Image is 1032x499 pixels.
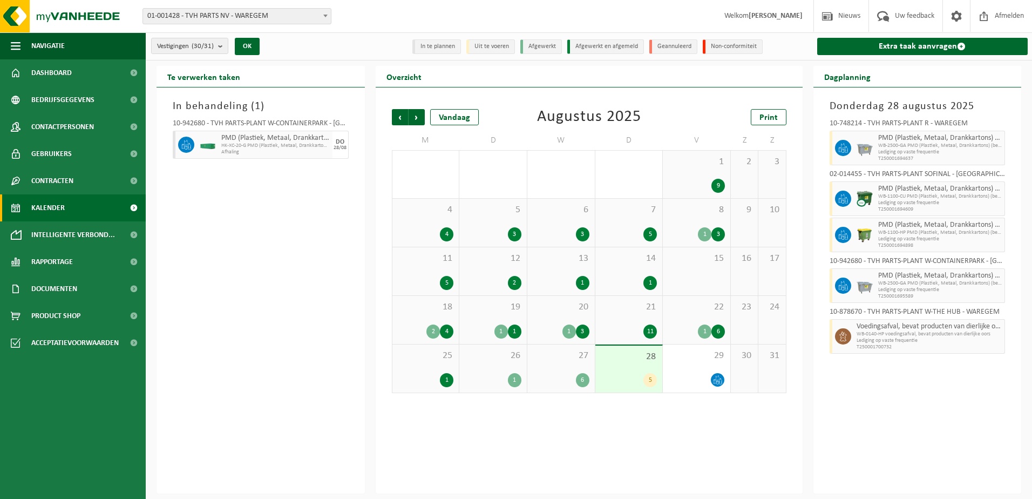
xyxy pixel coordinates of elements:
span: 22 [668,301,725,313]
div: 5 [643,227,657,241]
span: 6 [533,204,589,216]
span: T250001695589 [878,293,1002,300]
span: Lediging op vaste frequentie [878,236,1002,242]
div: Augustus 2025 [537,109,641,125]
div: 10-748214 - TVH PARTS-PLANT R - WAREGEM [830,120,1006,131]
strong: [PERSON_NAME] [749,12,803,20]
span: Lediging op vaste frequentie [857,338,1002,344]
span: Intelligente verbond... [31,221,115,248]
span: 8 [668,204,725,216]
span: Kalender [31,194,65,221]
div: 1 [643,276,657,290]
li: Non-conformiteit [703,39,763,54]
span: 15 [668,253,725,265]
td: Z [758,131,786,150]
span: PMD (Plastiek, Metaal, Drankkartons) (bedrijven) [878,185,1002,193]
span: PMD (Plastiek, Metaal, Drankkartons) (bedrijven) [878,272,1002,280]
span: PMD (Plastiek, Metaal, Drankkartons) (bedrijven) [221,134,330,143]
span: Acceptatievoorwaarden [31,329,119,356]
span: Lediging op vaste frequentie [878,287,1002,293]
span: Gebruikers [31,140,72,167]
span: Documenten [31,275,77,302]
span: Lediging op vaste frequentie [878,149,1002,156]
div: 28/08 [334,145,347,151]
li: Afgewerkt en afgemeld [567,39,644,54]
div: 1 [698,227,711,241]
span: 1 [668,156,725,168]
span: 31 [764,350,780,362]
button: OK [235,38,260,55]
button: Vestigingen(30/31) [151,38,228,54]
span: Volgende [409,109,425,125]
span: Contracten [31,167,73,194]
span: Afhaling [221,149,330,156]
span: 28 [601,351,657,363]
span: 5 [465,204,521,216]
span: 18 [398,301,454,313]
span: 23 [736,301,752,313]
span: 19 [465,301,521,313]
div: 2 [426,325,440,339]
span: 2 [736,156,752,168]
img: HK-XC-20-GN-00 [200,141,216,149]
span: 11 [398,253,454,265]
li: Uit te voeren [466,39,515,54]
span: WB-1100-HP PMD (Plastiek, Metaal, Drankkartons) (bedrijven) [878,230,1002,236]
span: PMD (Plastiek, Metaal, Drankkartons) (bedrijven) [878,134,1002,143]
span: T250001694637 [878,156,1002,162]
span: 17 [764,253,780,265]
div: 02-014455 - TVH PARTS-PLANT SOFINAL - [GEOGRAPHIC_DATA] [830,171,1006,181]
li: Geannuleerd [649,39,697,54]
span: 16 [736,253,752,265]
div: 10-878670 - TVH PARTS-PLANT W-THE HUB - WAREGEM [830,308,1006,319]
span: T250001694898 [878,242,1002,249]
div: 6 [576,373,589,387]
span: 01-001428 - TVH PARTS NV - WAREGEM [143,9,331,24]
a: Extra taak aanvragen [817,38,1028,55]
div: 1 [562,325,576,339]
div: 4 [440,227,453,241]
div: 1 [508,373,521,387]
span: PMD (Plastiek, Metaal, Drankkartons) (bedrijven) [878,221,1002,230]
div: 1 [576,276,589,290]
span: Bedrijfsgegevens [31,86,94,113]
div: 3 [576,227,589,241]
div: 6 [711,325,725,339]
a: Print [751,109,786,125]
img: WB-1100-HPE-GN-50 [857,227,873,243]
span: 13 [533,253,589,265]
div: 4 [440,325,453,339]
h2: Dagplanning [813,66,881,87]
span: WB-2500-GA PMD (Plastiek, Metaal, Drankkartons) (bedrijven) [878,143,1002,149]
span: Voedingsafval, bevat producten van dierlijke oorsprong, onverpakt, categorie 3 [857,322,1002,331]
span: 9 [736,204,752,216]
div: 3 [711,227,725,241]
span: Rapportage [31,248,73,275]
div: Vandaag [430,109,479,125]
img: WB-2500-GAL-GY-01 [857,140,873,156]
h3: Donderdag 28 augustus 2025 [830,98,1006,114]
div: 1 [494,325,508,339]
img: WB-2500-GAL-GY-01 [857,278,873,294]
div: 5 [440,276,453,290]
td: Z [731,131,758,150]
span: 20 [533,301,589,313]
span: 25 [398,350,454,362]
span: Lediging op vaste frequentie [878,200,1002,206]
h3: In behandeling ( ) [173,98,349,114]
span: Vorige [392,109,408,125]
span: Dashboard [31,59,72,86]
span: 7 [601,204,657,216]
span: WB-1100-CU PMD (Plastiek, Metaal, Drankkartons) (bedrijven) [878,193,1002,200]
span: 21 [601,301,657,313]
span: T250001700732 [857,344,1002,350]
div: 10-942680 - TVH PARTS-PLANT W-CONTAINERPARK - [GEOGRAPHIC_DATA] [830,258,1006,268]
div: 3 [576,325,589,339]
div: 10-942680 - TVH PARTS-PLANT W-CONTAINERPARK - [GEOGRAPHIC_DATA] [173,120,349,131]
td: W [527,131,595,150]
span: HK-XC-20-G PMD (Plastiek, Metaal, Drankkartons) (bedrijven) [221,143,330,149]
td: D [595,131,663,150]
span: 12 [465,253,521,265]
span: 10 [764,204,780,216]
span: Contactpersonen [31,113,94,140]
